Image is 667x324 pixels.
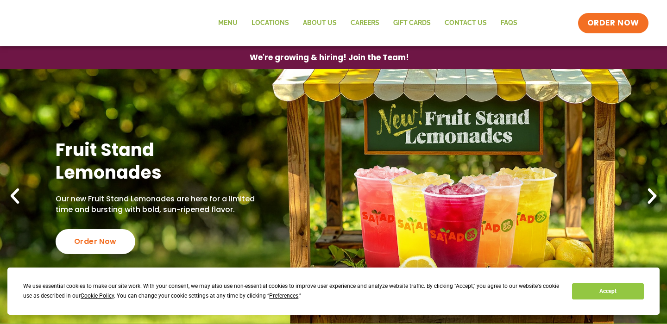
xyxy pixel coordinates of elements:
span: Preferences [269,293,298,299]
a: FAQs [494,12,524,34]
span: We're growing & hiring! Join the Team! [250,54,409,62]
h2: Fruit Stand Lemonades [56,138,258,184]
a: Contact Us [438,12,494,34]
nav: Menu [211,12,524,34]
a: GIFT CARDS [386,12,438,34]
div: Order Now [56,229,135,254]
p: Our new Fruit Stand Lemonades are here for a limited time and bursting with bold, sun-ripened fla... [56,194,258,215]
a: Careers [344,12,386,34]
div: Cookie Consent Prompt [7,268,660,315]
span: Cookie Policy [81,293,114,299]
img: new-SAG-logo-768×292 [19,5,157,42]
div: We use essential cookies to make our site work. With your consent, we may also use non-essential ... [23,281,561,301]
a: About Us [296,12,344,34]
a: We're growing & hiring! Join the Team! [236,47,423,69]
a: Locations [245,12,296,34]
a: ORDER NOW [578,13,648,33]
span: ORDER NOW [587,18,639,29]
a: Menu [211,12,245,34]
button: Accept [572,283,643,299]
